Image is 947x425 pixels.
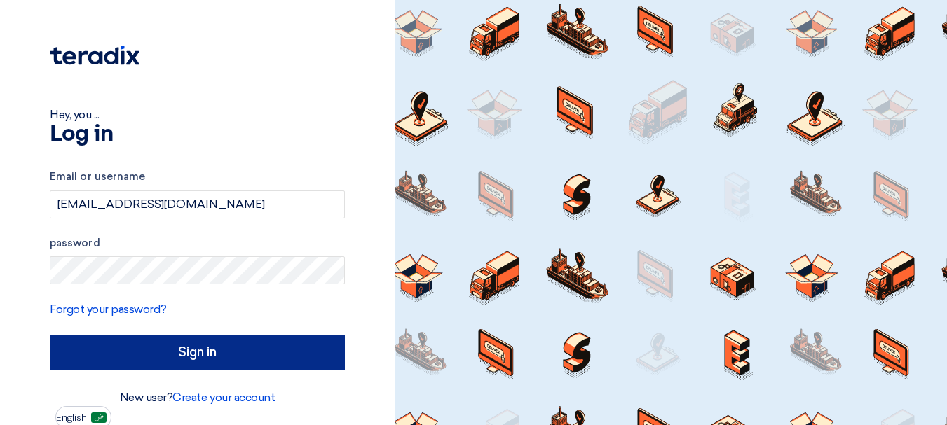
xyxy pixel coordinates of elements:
[50,170,145,183] font: Email or username
[56,412,87,424] font: English
[172,391,275,404] a: Create your account
[50,237,100,249] font: password
[50,190,345,218] input: Enter your business email or username
[50,46,139,65] img: Teradix logo
[50,335,345,370] input: Sign in
[91,412,107,423] img: ar-AR.png
[50,123,113,146] font: Log in
[120,391,173,404] font: New user?
[50,302,167,316] a: Forgot your password?
[50,108,99,121] font: Hey, you ...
